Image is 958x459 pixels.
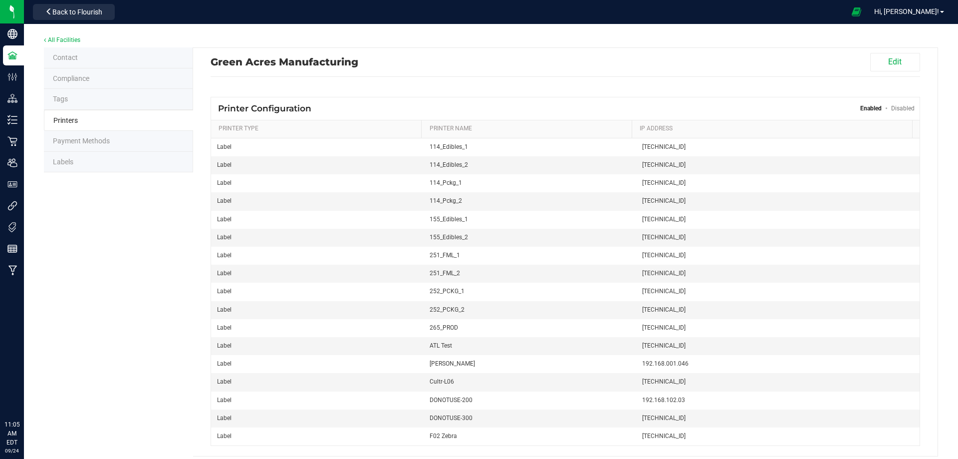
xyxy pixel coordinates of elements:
span: Contact [53,53,78,61]
span: 192.168.102.03 [642,396,914,405]
p: 11:05 AM EDT [4,420,19,447]
span: 114_Edibles_1 [430,142,630,152]
span: [TECHNICAL_ID] [642,178,914,188]
span: ATL Test [430,341,630,351]
inline-svg: Facilities [7,50,17,60]
inline-svg: Distribution [7,93,17,103]
span: Green Acres Manufacturing [211,56,358,68]
span: Cultr-L06 [430,377,630,387]
span: Label [217,432,418,441]
span: Label [217,215,418,224]
span: [PERSON_NAME] [430,359,630,369]
a: All Facilities [44,36,80,43]
iframe: Resource center [10,379,40,409]
span: Back to Flourish [52,8,102,16]
span: Label [217,287,418,296]
a: Enabled [860,105,882,112]
span: 265_PROD [430,323,630,333]
span: Label [217,269,418,278]
span: [TECHNICAL_ID] [642,269,914,278]
a: Printer Name [430,125,628,133]
span: Label [217,142,418,152]
span: DONOTUSE-300 [430,414,630,423]
button: Back to Flourish [33,4,115,20]
inline-svg: User Roles [7,179,17,189]
span: [TECHNICAL_ID] [642,160,914,170]
span: [TECHNICAL_ID] [642,233,914,242]
span: Label [217,377,418,387]
span: Payment Methods [53,137,110,145]
inline-svg: Inventory [7,115,17,125]
span: Label [217,414,418,423]
span: Label [217,323,418,333]
span: 114_Pckg_1 [430,178,630,188]
span: 251_FML_2 [430,269,630,278]
span: Label [217,178,418,188]
span: 252_PCKG_2 [430,305,630,315]
span: Label [217,233,418,242]
span: Label [217,160,418,170]
span: Tags [53,95,68,103]
span: F02 Zebra [430,432,630,441]
span: Printer Configuration [218,103,311,113]
span: Hi, [PERSON_NAME]! [874,7,939,15]
span: Label [217,396,418,405]
span: [TECHNICAL_ID] [642,142,914,152]
a: Printer Type [219,125,418,133]
span: [TECHNICAL_ID] [642,251,914,260]
span: [TECHNICAL_ID] [642,196,914,206]
span: Open Ecommerce Menu [845,2,868,21]
span: Label [217,359,418,369]
span: Label [217,251,418,260]
span: 114_Edibles_2 [430,160,630,170]
span: [TECHNICAL_ID] [642,414,914,423]
span: Label [217,305,418,315]
inline-svg: Retail [7,136,17,146]
span: Label [217,341,418,351]
span: [TECHNICAL_ID] [642,287,914,296]
inline-svg: Users [7,158,17,168]
button: Edit [870,53,920,71]
span: 251_FML_1 [430,251,630,260]
span: State Registry [53,74,89,82]
span: 252_PCKG_1 [430,287,630,296]
span: [TECHNICAL_ID] [642,377,914,387]
span: [TECHNICAL_ID] [642,305,914,315]
span: 192.168.001.046 [642,359,914,369]
span: [TECHNICAL_ID] [642,323,914,333]
span: [TECHNICAL_ID] [642,432,914,441]
p: 09/24 [4,447,19,455]
a: IP Address [640,125,909,133]
span: Label Maker [53,158,73,166]
span: Label [217,196,418,206]
span: [TECHNICAL_ID] [642,215,914,224]
span: Printers [53,116,78,124]
span: 155_Edibles_2 [430,233,630,242]
inline-svg: Manufacturing [7,265,17,275]
span: DONOTUSE-200 [430,396,630,405]
inline-svg: Reports [7,244,17,254]
inline-svg: Configuration [7,72,17,82]
a: Disabled [891,105,915,112]
span: [TECHNICAL_ID] [642,341,914,351]
span: 114_Pckg_2 [430,196,630,206]
inline-svg: Company [7,29,17,39]
span: 155_Edibles_1 [430,215,630,224]
inline-svg: Tags [7,222,17,232]
inline-svg: Integrations [7,201,17,211]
